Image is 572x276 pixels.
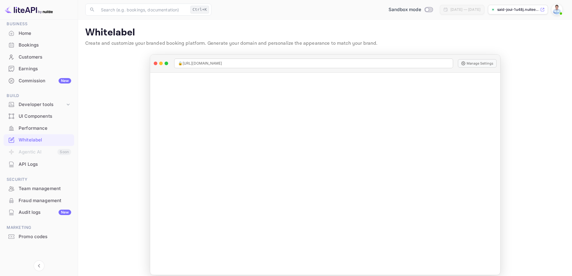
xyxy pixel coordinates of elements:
a: CommissionNew [4,75,74,86]
div: Whitelabel [19,137,71,144]
div: New [59,78,71,83]
p: Create and customize your branded booking platform. Generate your domain and personalize the appe... [85,40,565,47]
span: Security [4,176,74,183]
div: Promo codes [19,233,71,240]
span: Marketing [4,224,74,231]
div: Customers [19,54,71,61]
div: CommissionNew [4,75,74,87]
button: Manage Settings [458,59,497,68]
a: UI Components [4,111,74,122]
a: Whitelabel [4,134,74,145]
a: Fraud management [4,195,74,206]
a: Performance [4,123,74,134]
div: Whitelabel [4,134,74,146]
div: Switch to Production mode [386,6,435,13]
img: LiteAPI logo [5,5,53,14]
div: Bookings [4,39,74,51]
div: Commission [19,77,71,84]
div: Fraud management [19,197,71,204]
div: Audit logs [19,209,71,216]
span: Sandbox mode [389,6,421,13]
span: 🔒 [URL][DOMAIN_NAME] [178,61,222,66]
span: Build [4,93,74,99]
img: Said Joui [552,5,562,14]
div: [DATE] — [DATE] [450,7,480,12]
a: Team management [4,183,74,194]
div: Customers [4,51,74,63]
a: Promo codes [4,231,74,242]
a: Home [4,28,74,39]
span: Business [4,21,74,27]
input: Search (e.g. bookings, documentation) [97,4,188,16]
div: Performance [19,125,71,132]
a: Bookings [4,39,74,50]
p: Whitelabel [85,27,565,39]
a: API Logs [4,159,74,170]
div: Home [19,30,71,37]
div: Bookings [19,42,71,49]
div: UI Components [19,113,71,120]
a: Earnings [4,63,74,74]
button: Collapse navigation [34,260,44,271]
a: Customers [4,51,74,62]
div: Earnings [4,63,74,75]
div: New [59,210,71,215]
p: said-joui-1u48j.nuitee... [497,7,539,12]
div: Developer tools [4,99,74,110]
div: Team management [19,185,71,192]
a: Audit logsNew [4,207,74,218]
div: Ctrl+K [190,6,209,14]
div: Developer tools [19,101,65,108]
div: API Logs [19,161,71,168]
div: Earnings [19,65,71,72]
